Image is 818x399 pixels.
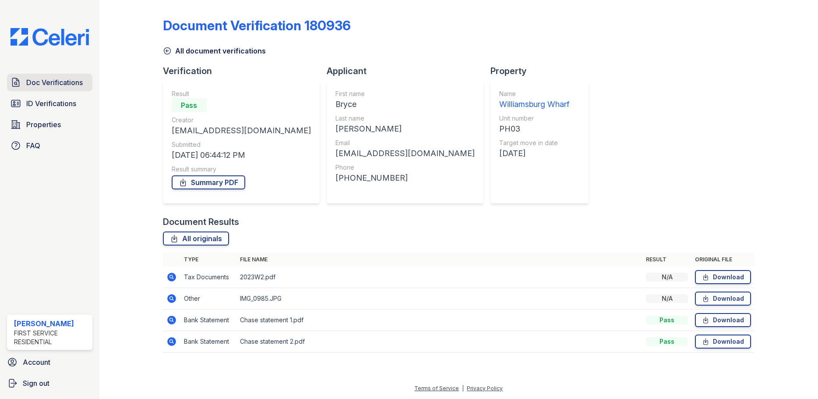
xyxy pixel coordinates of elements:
[335,98,475,110] div: Bryce
[499,98,569,110] div: Williamsburg Wharf
[646,273,688,281] div: N/A
[499,139,569,147] div: Target move in date
[172,140,311,149] div: Submitted
[646,294,688,303] div: N/A
[695,335,751,349] a: Download
[499,123,569,135] div: PH03
[499,89,569,110] a: Name Williamsburg Wharf
[7,137,92,154] a: FAQ
[327,65,490,77] div: Applicant
[467,385,503,392] a: Privacy Policy
[180,267,236,288] td: Tax Documents
[172,149,311,161] div: [DATE] 06:44:12 PM
[335,139,475,147] div: Email
[499,89,569,98] div: Name
[172,125,311,137] div: [EMAIL_ADDRESS][DOMAIN_NAME]
[335,123,475,135] div: [PERSON_NAME]
[14,329,89,346] div: First Service Residential
[26,98,76,109] span: ID Verifications
[172,116,311,125] div: Creator
[695,313,751,327] a: Download
[26,119,61,130] span: Properties
[4,28,96,46] img: CE_Logo_Blue-a8612792a0a2168367f1c8372b55b34899dd931a85d93a1a3d3e32e68fde9ad4.png
[499,114,569,123] div: Unit number
[26,140,40,151] span: FAQ
[7,95,92,112] a: ID Verifications
[414,385,459,392] a: Terms of Service
[335,89,475,98] div: First name
[335,172,475,184] div: [PHONE_NUMBER]
[26,77,83,88] span: Doc Verifications
[236,331,643,353] td: Chase statement 2.pdf
[490,65,596,77] div: Property
[236,267,643,288] td: 2023W2.pdf
[646,337,688,346] div: Pass
[180,310,236,331] td: Bank Statement
[695,292,751,306] a: Download
[335,114,475,123] div: Last name
[236,310,643,331] td: Chase statement 1.pdf
[23,378,49,388] span: Sign out
[180,331,236,353] td: Bank Statement
[23,357,50,367] span: Account
[7,74,92,91] a: Doc Verifications
[335,147,475,160] div: [EMAIL_ADDRESS][DOMAIN_NAME]
[163,18,351,33] div: Document Verification 180936
[642,253,691,267] th: Result
[163,216,239,228] div: Document Results
[462,385,464,392] div: |
[14,318,89,329] div: [PERSON_NAME]
[180,253,236,267] th: Type
[172,165,311,174] div: Result summary
[180,288,236,310] td: Other
[691,253,755,267] th: Original file
[236,253,643,267] th: File name
[4,353,96,371] a: Account
[499,147,569,160] div: [DATE]
[172,175,245,189] a: Summary PDF
[163,65,327,77] div: Verification
[4,374,96,392] a: Sign out
[335,163,475,172] div: Phone
[646,316,688,324] div: Pass
[163,232,229,246] a: All originals
[7,116,92,133] a: Properties
[163,46,266,56] a: All document verifications
[695,270,751,284] a: Download
[172,89,311,98] div: Result
[236,288,643,310] td: IMG_0985.JPG
[172,98,207,112] div: Pass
